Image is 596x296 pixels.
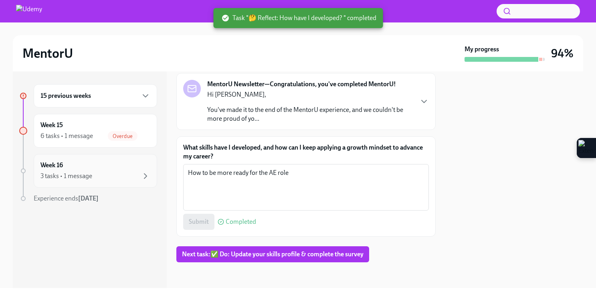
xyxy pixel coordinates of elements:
span: Completed [226,219,256,225]
span: Experience ends [34,195,99,202]
label: What skills have I developed, and how can I keep applying a growth mindset to advance my career? [183,143,429,161]
h6: 15 previous weeks [40,91,91,100]
span: Overdue [108,133,137,139]
strong: [DATE] [78,195,99,202]
button: Next task:✅ Do: Update your skills profile & complete the survey [176,246,369,262]
div: 3 tasks • 1 message [40,172,92,180]
div: 15 previous weeks [34,84,157,107]
span: Task "🤔 Reflect: How have I developed? " completed [221,14,376,22]
strong: MentorU Newsletter—Congratulations, you've completed MentorU! [207,80,396,89]
strong: My progress [465,45,499,54]
a: Week 163 tasks • 1 message [19,154,157,188]
img: Udemy [16,5,42,18]
img: Extension Icon [578,140,594,156]
h6: Week 16 [40,161,63,170]
div: 6 tasks • 1 message [40,132,93,140]
a: Week 156 tasks • 1 messageOverdue [19,114,157,148]
h3: 94% [551,46,574,61]
h2: MentorU [22,45,73,61]
span: Next task : ✅ Do: Update your skills profile & complete the survey [182,250,364,258]
p: Hi [PERSON_NAME], [207,90,413,99]
h6: Week 15 [40,121,63,130]
textarea: How to be more ready for the AE role [188,168,424,207]
p: You've made it to the end of the MentorU experience, and we couldn't be more proud of yo... [207,105,413,123]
